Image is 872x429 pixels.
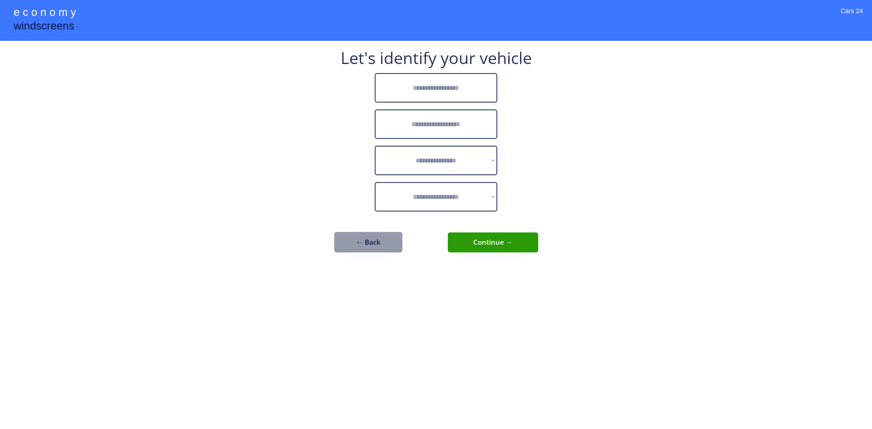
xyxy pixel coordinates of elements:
[14,18,74,36] div: windscreens
[448,232,538,252] button: Continue →
[341,50,532,66] div: Let's identify your vehicle
[334,232,402,252] button: ← Back
[14,5,76,22] div: e c o n o m y
[841,7,863,27] div: Cars 24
